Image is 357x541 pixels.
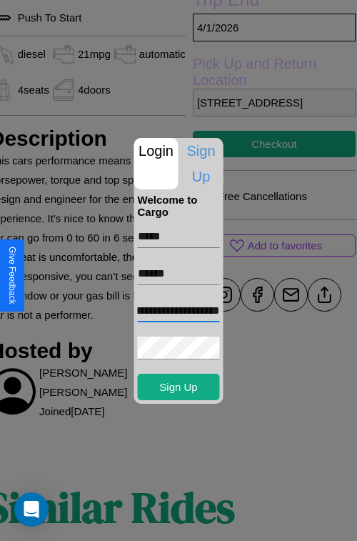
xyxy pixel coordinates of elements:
p: Sign Up [179,138,223,189]
p: Login [134,138,178,164]
h4: Welcome to Cargo [138,194,220,218]
div: Give Feedback [7,247,17,304]
div: Open Intercom Messenger [14,492,49,527]
button: Sign Up [138,374,220,400]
